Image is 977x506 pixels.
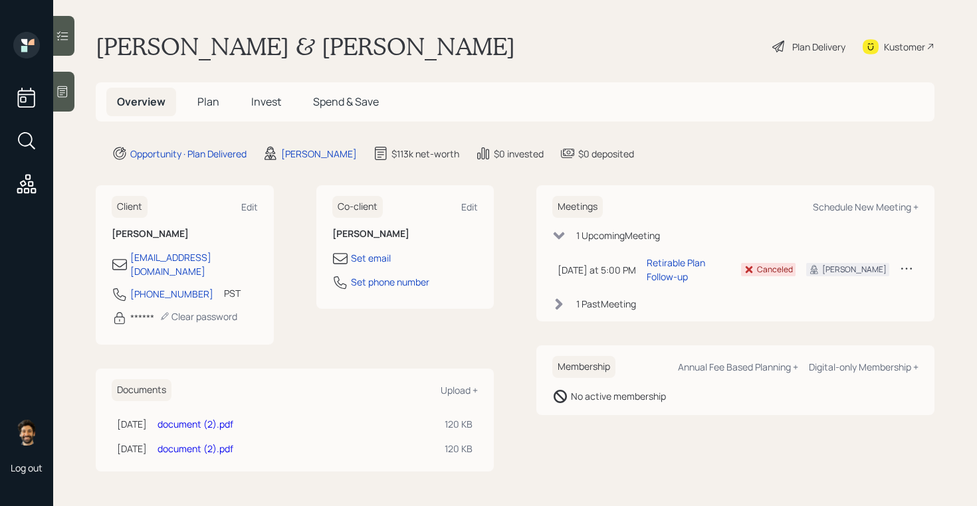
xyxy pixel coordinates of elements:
div: $0 deposited [578,147,634,161]
div: Annual Fee Based Planning + [678,361,798,373]
div: [DATE] [117,442,147,456]
h6: [PERSON_NAME] [332,228,479,240]
div: Edit [241,201,258,213]
div: Canceled [757,264,793,276]
div: No active membership [571,389,666,403]
a: document (2).pdf [158,442,233,455]
div: Opportunity · Plan Delivered [130,147,247,161]
span: Overview [117,94,165,109]
div: Retirable Plan Follow-up [647,256,730,284]
div: [PERSON_NAME] [822,264,887,276]
div: 120 KB [445,417,473,431]
div: $0 invested [494,147,544,161]
h6: Membership [552,356,615,378]
div: [DATE] at 5:00 PM [558,263,636,277]
div: 120 KB [445,442,473,456]
h1: [PERSON_NAME] & [PERSON_NAME] [96,32,515,61]
div: Set email [351,251,391,265]
h6: Meetings [552,196,603,218]
div: Plan Delivery [792,40,845,54]
div: [PHONE_NUMBER] [130,287,213,301]
img: eric-schwartz-headshot.png [13,419,40,446]
div: 1 Past Meeting [576,297,636,311]
div: PST [224,286,241,300]
h6: [PERSON_NAME] [112,228,258,240]
div: Edit [461,201,478,213]
div: [DATE] [117,417,147,431]
div: Kustomer [884,40,925,54]
h6: Documents [112,379,171,401]
div: [PERSON_NAME] [281,147,357,161]
div: Schedule New Meeting + [813,201,919,213]
div: Upload + [441,384,478,396]
a: document (2).pdf [158,418,233,430]
div: 1 Upcoming Meeting [576,228,660,242]
div: Log out [11,462,43,474]
h6: Co-client [332,196,383,218]
span: Spend & Save [313,94,379,109]
div: Digital-only Membership + [809,361,919,373]
div: Clear password [160,310,237,323]
h6: Client [112,196,148,218]
div: $113k net-worth [391,147,459,161]
span: Invest [251,94,281,109]
div: [EMAIL_ADDRESS][DOMAIN_NAME] [130,250,258,278]
div: Set phone number [351,275,429,289]
span: Plan [197,94,219,109]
